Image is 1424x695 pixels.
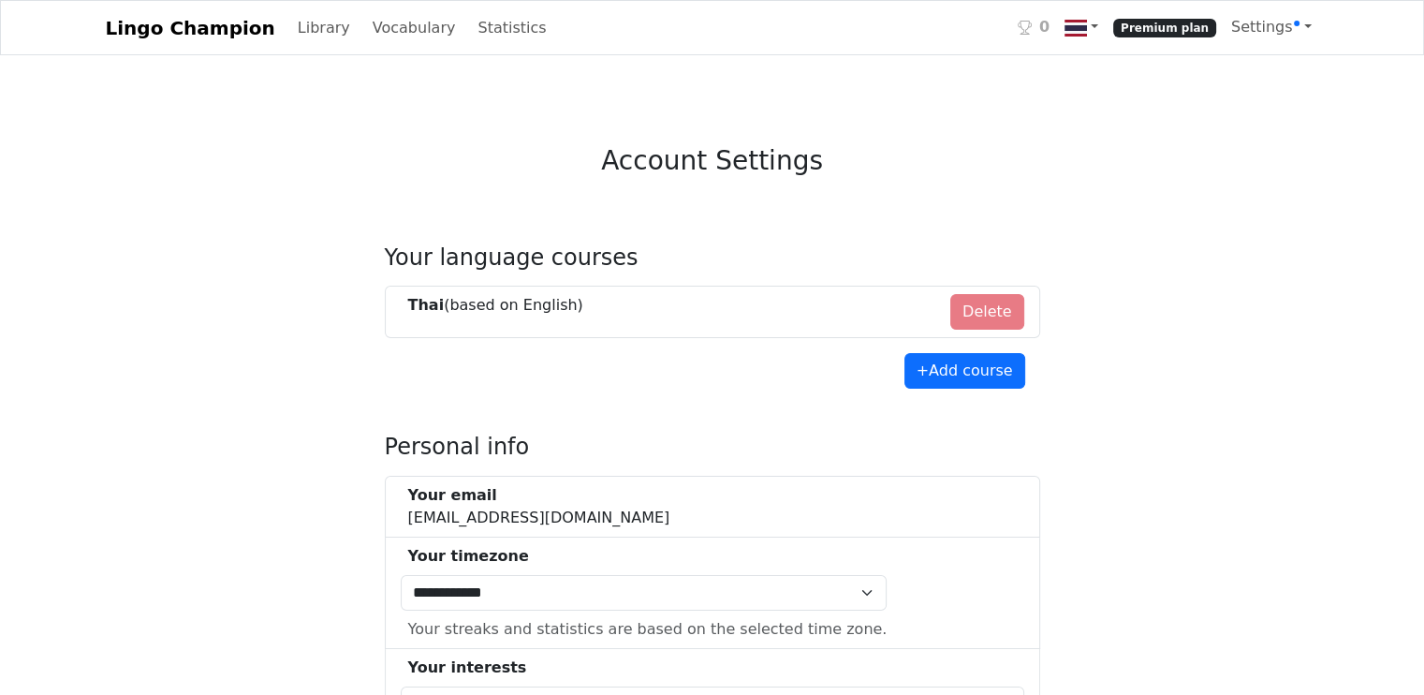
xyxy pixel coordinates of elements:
div: Your timezone [408,545,888,568]
h4: Your language courses [385,244,1040,272]
a: Settings [1224,8,1319,46]
h3: Account Settings [601,145,823,177]
button: +Add course [904,353,1025,389]
select: Select Time Zone [401,575,888,611]
div: (based on English ) [408,294,583,317]
a: Library [290,9,358,47]
a: Statistics [470,9,553,47]
div: [EMAIL_ADDRESS][DOMAIN_NAME] [408,484,670,529]
a: Lingo Champion [106,9,275,47]
a: Vocabulary [365,9,463,47]
strong: Thai [408,296,445,314]
span: Settings [1231,18,1300,36]
div: Your streaks and statistics are based on the selected time zone. [408,618,888,641]
img: th.svg [1064,17,1087,39]
div: Your interests [408,657,1024,679]
h4: Personal info [385,434,1040,461]
a: Premium plan [1106,8,1224,47]
a: 0 [1010,8,1057,47]
div: Your email [408,484,670,507]
span: 0 [1039,16,1050,38]
span: Premium plan [1113,19,1216,37]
